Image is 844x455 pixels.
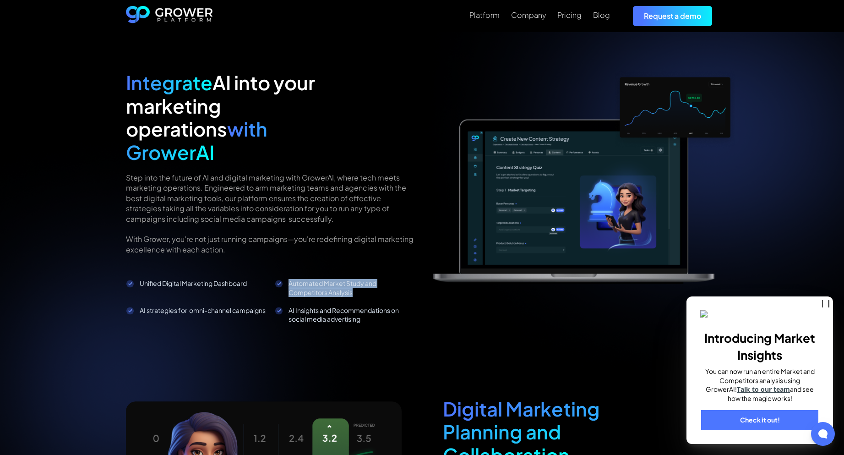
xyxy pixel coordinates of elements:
[822,300,829,307] button: close
[511,11,546,19] div: Company
[511,10,546,21] a: Company
[126,116,267,164] span: with GrowerAI
[593,11,610,19] div: Blog
[737,385,790,394] a: Talk to our team
[701,410,818,430] a: Check it out!
[289,279,415,297] div: Automated Market Study and Competitors Analysis
[469,11,500,19] div: Platform
[140,279,267,288] div: Unified Digital Marketing Dashboard
[700,367,819,403] p: You can now run an entire Market and Competitors analysis using GrowerAI! and see how the magic w...
[126,173,415,255] p: Step into the future of AI and digital marketing with GrowerAI, where tech meets marketing operat...
[633,6,712,26] a: Request a demo
[469,10,500,21] a: Platform
[140,306,267,315] div: AI strategies for omni-channel campaigns
[289,306,415,324] div: AI Insights and Recommendations on social media advertising
[557,10,582,21] a: Pricing
[126,6,213,26] a: home
[429,71,719,323] img: digital marketing reporting software
[126,70,212,94] span: Integrate
[593,10,610,21] a: Blog
[700,310,819,319] img: _p793ks5ak-banner
[126,71,336,164] h2: AI into your marketing operations
[704,330,815,362] b: Introducing Market Insights
[557,11,582,19] div: Pricing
